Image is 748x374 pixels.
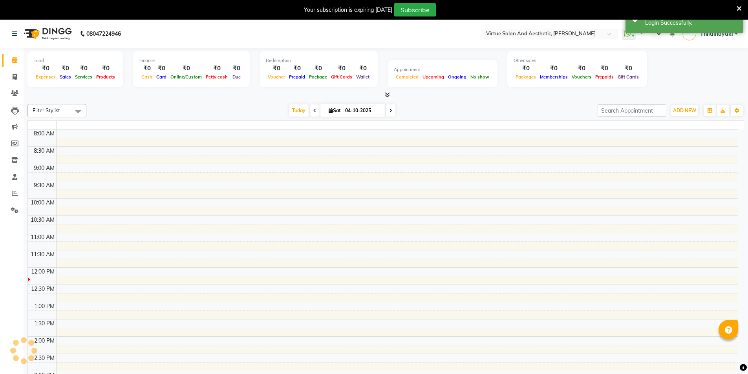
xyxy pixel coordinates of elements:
[421,74,446,80] span: Upcoming
[154,64,168,73] div: ₹0
[354,64,371,73] div: ₹0
[570,64,593,73] div: ₹0
[58,74,73,80] span: Sales
[671,105,698,116] button: ADD NEW
[29,216,56,224] div: 10:30 AM
[593,64,616,73] div: ₹0
[34,57,117,64] div: Total
[139,57,243,64] div: Finance
[514,64,538,73] div: ₹0
[307,64,329,73] div: ₹0
[33,107,60,113] span: Filter Stylist
[154,74,168,80] span: Card
[343,105,382,117] input: 2025-10-04
[514,57,641,64] div: Other sales
[289,104,309,117] span: Today
[538,74,570,80] span: Memberships
[327,108,343,113] span: Sat
[394,74,421,80] span: Completed
[287,74,307,80] span: Prepaid
[304,6,392,14] div: Your subscription is expiring [DATE]
[570,74,593,80] span: Vouchers
[230,74,243,80] span: Due
[700,30,733,38] span: Thilainayaki
[94,64,117,73] div: ₹0
[446,74,468,80] span: Ongoing
[73,64,94,73] div: ₹0
[354,74,371,80] span: Wallet
[139,64,154,73] div: ₹0
[33,354,56,362] div: 2:30 PM
[73,74,94,80] span: Services
[616,64,641,73] div: ₹0
[29,233,56,241] div: 11:00 AM
[230,64,243,73] div: ₹0
[329,74,354,80] span: Gift Cards
[32,130,56,138] div: 8:00 AM
[204,74,230,80] span: Petty cash
[598,104,666,117] input: Search Appointment
[394,66,491,73] div: Appointment
[593,74,616,80] span: Prepaids
[33,319,56,328] div: 1:30 PM
[266,74,287,80] span: Voucher
[616,74,641,80] span: Gift Cards
[329,64,354,73] div: ₹0
[645,19,737,27] div: Login Successfully.
[33,337,56,345] div: 2:00 PM
[34,64,58,73] div: ₹0
[673,108,696,113] span: ADD NEW
[168,74,204,80] span: Online/Custom
[538,64,570,73] div: ₹0
[682,27,696,40] img: Thilainayaki
[32,147,56,155] div: 8:30 AM
[34,74,58,80] span: Expenses
[32,164,56,172] div: 9:00 AM
[29,285,56,293] div: 12:30 PM
[266,64,287,73] div: ₹0
[287,64,307,73] div: ₹0
[29,199,56,207] div: 10:00 AM
[266,57,371,64] div: Redemption
[33,302,56,310] div: 1:00 PM
[94,74,117,80] span: Products
[32,181,56,190] div: 9:30 AM
[307,74,329,80] span: Package
[514,74,538,80] span: Packages
[168,64,204,73] div: ₹0
[394,3,436,16] button: Subscribe
[468,74,491,80] span: No show
[58,64,73,73] div: ₹0
[29,250,56,259] div: 11:30 AM
[20,23,74,45] img: logo
[86,23,121,45] b: 08047224946
[204,64,230,73] div: ₹0
[29,268,56,276] div: 12:00 PM
[139,74,154,80] span: Cash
